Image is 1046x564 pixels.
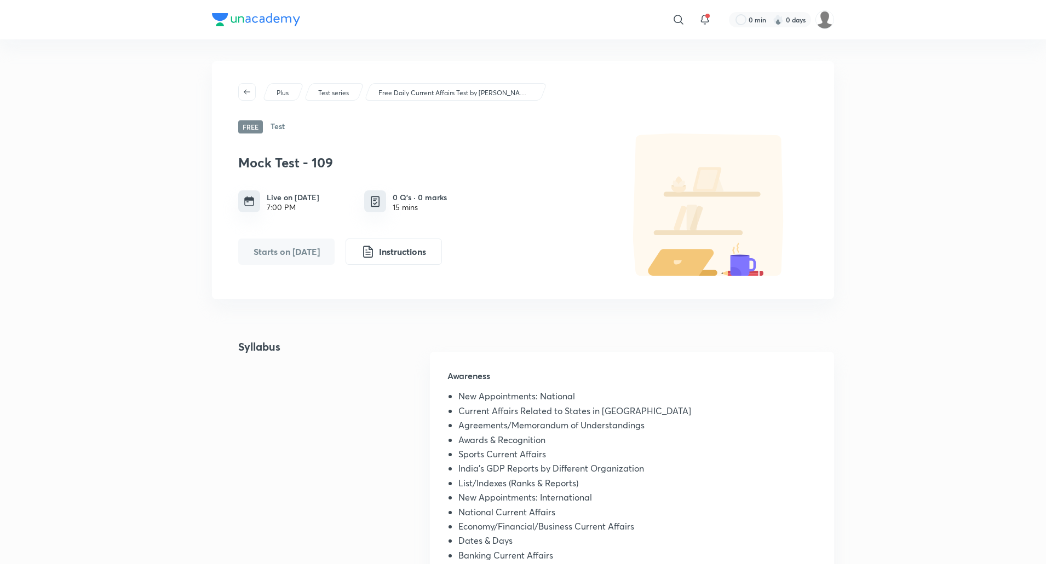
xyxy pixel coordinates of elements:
[611,133,808,276] img: default
[378,88,532,98] p: Free Daily Current Affairs Test by [PERSON_NAME] | Bank exams 2025
[458,478,817,492] li: List/Indexes (Ranks & Reports)
[458,492,817,507] li: New Appointments: International
[361,245,375,258] img: instruction
[458,391,817,405] li: New Appointments: National
[238,155,605,171] h3: Mock Test - 109
[275,88,291,98] a: Plus
[271,120,285,133] h6: Test
[393,191,447,203] h6: 0 Q’s · 0 marks
[458,420,817,434] li: Agreements/Memorandum of Understandings
[815,10,834,29] img: Piyush Mishra
[346,239,442,265] button: Instructions
[458,406,817,420] li: Current Affairs Related to States in [GEOGRAPHIC_DATA]
[318,88,349,98] p: Test series
[458,449,817,463] li: Sports Current Affairs
[773,14,784,25] img: streak
[458,521,817,536] li: Economy/Financial/Business Current Affairs
[238,120,263,133] span: Free
[458,507,817,521] li: National Current Affairs
[267,203,319,212] div: 7:00 PM
[267,191,319,203] h6: Live on [DATE]
[393,203,447,212] div: 15 mins
[458,536,817,550] li: Dates & Days
[277,88,289,98] p: Plus
[369,195,382,208] img: quiz info
[212,13,300,26] img: Company Logo
[458,435,817,449] li: Awards & Recognition
[238,239,335,265] button: Starts on Oct 1
[317,88,351,98] a: Test series
[447,369,817,391] h5: Awareness
[458,463,817,478] li: India’s GDP Reports by Different Organization
[244,196,255,207] img: timing
[377,88,534,98] a: Free Daily Current Affairs Test by [PERSON_NAME] | Bank exams 2025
